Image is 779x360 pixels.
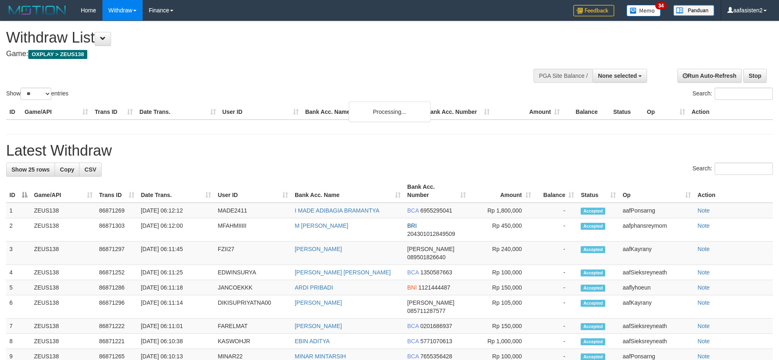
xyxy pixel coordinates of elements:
td: aafSieksreyneath [619,334,694,349]
td: JANCOEKKK [214,280,291,295]
a: MINAR MINTARSIH [295,353,346,360]
span: Copy [60,166,74,173]
span: Copy 0201686937 to clipboard [420,323,452,329]
td: [DATE] 06:11:25 [138,265,215,280]
td: ZEUS138 [31,319,96,334]
span: BNI [407,284,417,291]
td: [DATE] 06:11:45 [138,242,215,265]
th: ID: activate to sort column descending [6,179,31,203]
a: Note [697,207,710,214]
td: 86871296 [96,295,138,319]
a: EBIN ADITYA [295,338,329,344]
a: Note [697,222,710,229]
a: [PERSON_NAME] [PERSON_NAME] [295,269,391,276]
th: Bank Acc. Number: activate to sort column ascending [404,179,469,203]
span: [PERSON_NAME] [407,299,454,306]
img: Button%20Memo.svg [627,5,661,16]
td: [DATE] 06:10:38 [138,334,215,349]
td: aafphansreymom [619,218,694,242]
th: User ID [219,104,302,120]
a: Show 25 rows [6,163,55,177]
span: Copy 6955295041 to clipboard [420,207,452,214]
td: FZII27 [214,242,291,265]
td: ZEUS138 [31,295,96,319]
a: Note [697,269,710,276]
span: Copy 1350587663 to clipboard [420,269,452,276]
th: Amount: activate to sort column ascending [469,179,534,203]
td: 86871222 [96,319,138,334]
label: Show entries [6,88,68,100]
td: - [534,218,578,242]
td: [DATE] 06:12:00 [138,218,215,242]
th: Status: activate to sort column ascending [577,179,619,203]
th: Action [688,104,773,120]
td: MFAHMIIIII [214,218,291,242]
td: EDWINSURYA [214,265,291,280]
span: Accepted [581,269,605,276]
div: PGA Site Balance / [534,69,593,83]
span: Copy 7655356428 to clipboard [420,353,452,360]
td: ZEUS138 [31,280,96,295]
td: FARELMAT [214,319,291,334]
th: Date Trans. [136,104,219,120]
a: Note [697,284,710,291]
a: CSV [79,163,102,177]
td: 8 [6,334,31,349]
a: Stop [743,69,767,83]
span: Accepted [581,246,605,253]
td: aafPonsarng [619,203,694,218]
td: 86871297 [96,242,138,265]
td: Rp 450,000 [469,218,534,242]
select: Showentries [20,88,51,100]
span: Copy 089501826640 to clipboard [407,254,445,260]
a: Note [697,299,710,306]
span: BCA [407,353,419,360]
label: Search: [693,88,773,100]
th: Game/API: activate to sort column ascending [31,179,96,203]
th: Bank Acc. Number [423,104,493,120]
th: Op: activate to sort column ascending [619,179,694,203]
td: [DATE] 06:12:12 [138,203,215,218]
td: 2 [6,218,31,242]
td: Rp 1,000,000 [469,334,534,349]
th: Trans ID: activate to sort column ascending [96,179,138,203]
span: Accepted [581,208,605,215]
th: Action [694,179,773,203]
span: BCA [407,338,419,344]
td: Rp 100,000 [469,265,534,280]
a: [PERSON_NAME] [295,299,342,306]
td: ZEUS138 [31,218,96,242]
span: Accepted [581,300,605,307]
th: Balance [563,104,610,120]
td: - [534,203,578,218]
th: Amount [493,104,563,120]
td: aafSieksreyneath [619,265,694,280]
td: 86871252 [96,265,138,280]
td: - [534,334,578,349]
a: Copy [55,163,79,177]
td: - [534,319,578,334]
td: aaflyhoeun [619,280,694,295]
th: User ID: activate to sort column ascending [214,179,291,203]
span: None selected [598,72,637,79]
span: Copy 085711287577 to clipboard [407,308,445,314]
td: - [534,265,578,280]
h1: Withdraw List [6,29,511,46]
span: Accepted [581,223,605,230]
td: aafKayrany [619,242,694,265]
th: Date Trans.: activate to sort column ascending [138,179,215,203]
td: 86871221 [96,334,138,349]
span: OXPLAY > ZEUS138 [28,50,87,59]
span: Copy 204301012849509 to clipboard [407,231,455,237]
span: 34 [655,2,666,9]
span: BCA [407,207,419,214]
th: Bank Acc. Name [302,104,423,120]
a: I MADE ADIBAGIA BRAMANTYA [295,207,379,214]
td: Rp 240,000 [469,242,534,265]
span: BCA [407,269,419,276]
th: Status [610,104,643,120]
div: Processing... [349,102,431,122]
th: Trans ID [91,104,136,120]
td: [DATE] 06:11:18 [138,280,215,295]
th: Game/API [21,104,91,120]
